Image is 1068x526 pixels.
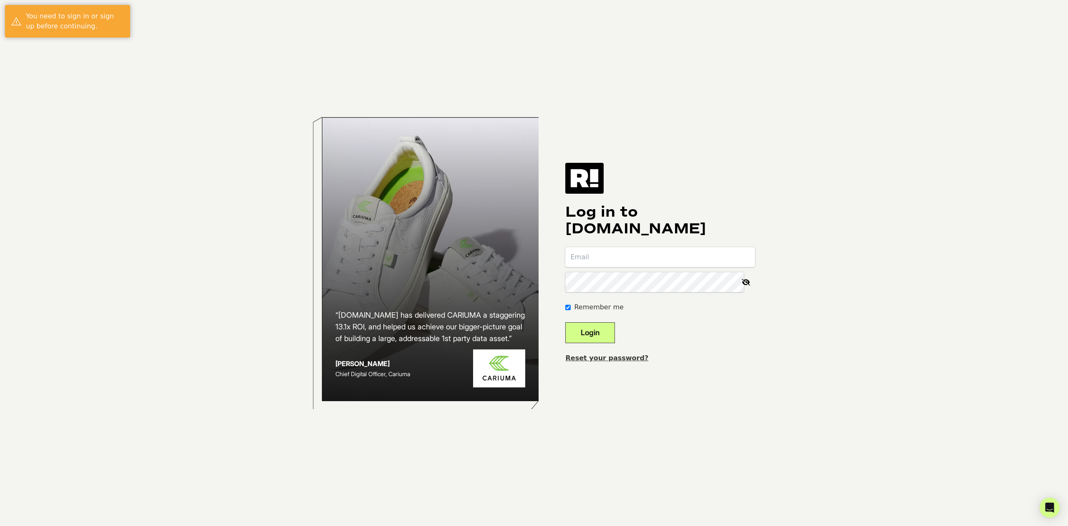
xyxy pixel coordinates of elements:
[335,359,390,368] strong: [PERSON_NAME]
[565,163,604,194] img: Retention.com
[335,370,410,377] span: Chief Digital Officer, Cariuma
[565,247,755,267] input: Email
[26,11,124,31] div: You need to sign in or sign up before continuing.
[565,204,755,237] h1: Log in to [DOMAIN_NAME]
[565,322,615,343] button: Login
[574,302,623,312] label: Remember me
[473,349,525,387] img: Cariuma
[565,354,648,362] a: Reset your password?
[1040,498,1060,518] div: Open Intercom Messenger
[335,309,526,344] h2: “[DOMAIN_NAME] has delivered CARIUMA a staggering 13.1x ROI, and helped us achieve our bigger-pic...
